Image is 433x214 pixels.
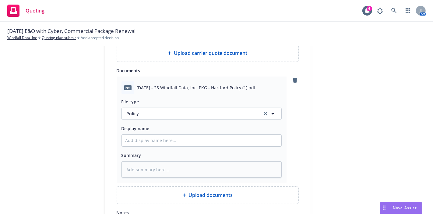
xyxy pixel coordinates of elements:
[81,35,119,41] span: Add accepted decision
[117,68,140,73] span: Documents
[367,6,372,11] div: 6
[291,77,299,84] a: remove
[137,84,256,91] span: [DATE] - 25 Windfall Data, Inc. PKG - Hartford Policy (1).pdf
[117,186,299,204] div: Upload documents
[262,110,269,117] a: clear selection
[124,85,132,90] span: pdf
[26,8,44,13] span: Quoting
[122,135,281,146] input: Add display name here...
[374,5,386,17] a: Report a Bug
[121,126,150,131] span: Display name
[127,110,255,117] span: Policy
[117,44,299,62] div: Upload carrier quote document
[380,202,388,214] div: Drag to move
[7,35,37,41] a: Windfall Data, Inc
[393,205,417,210] span: Nova Assist
[174,49,247,57] span: Upload carrier quote document
[121,152,141,158] span: Summary
[42,35,76,41] a: Quoting plan submit
[121,99,139,105] span: File type
[388,5,400,17] a: Search
[188,191,233,199] span: Upload documents
[7,27,136,35] span: [DATE] E&O with Cyber, Commercial Package Renewal
[402,5,414,17] a: Switch app
[380,202,422,214] button: Nova Assist
[5,2,47,19] a: Quoting
[121,108,282,120] button: Policyclear selection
